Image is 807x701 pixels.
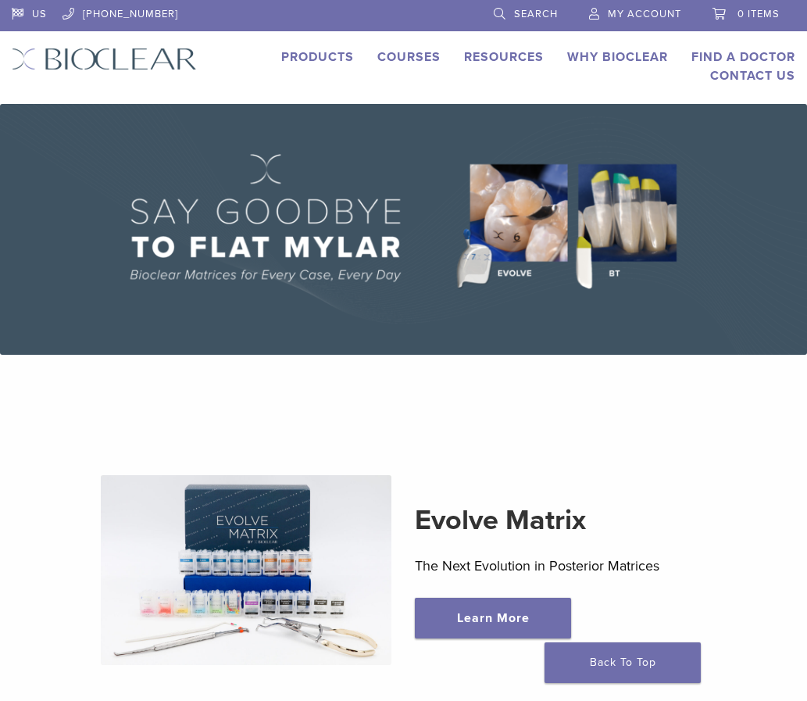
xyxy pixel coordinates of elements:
a: Contact Us [710,68,795,84]
img: Evolve Matrix [101,475,392,665]
p: The Next Evolution in Posterior Matrices [415,554,706,578]
a: Why Bioclear [567,49,668,65]
a: Courses [377,49,441,65]
span: 0 items [737,8,780,20]
a: Back To Top [545,642,701,683]
span: Search [514,8,558,20]
a: Products [281,49,354,65]
span: My Account [608,8,681,20]
a: Resources [464,49,544,65]
h2: Evolve Matrix [415,502,706,539]
a: Find A Doctor [691,49,795,65]
img: Bioclear [12,48,197,70]
a: Learn More [415,598,571,638]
